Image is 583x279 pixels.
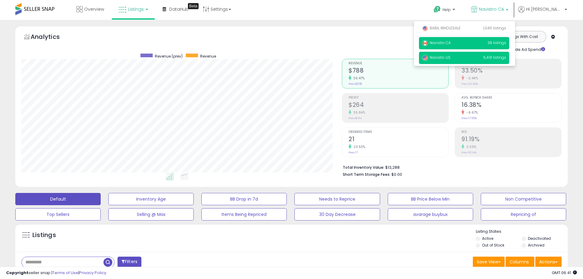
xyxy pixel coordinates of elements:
span: 38 listings [488,40,506,45]
div: Include Ad Spend [497,46,555,53]
i: Get Help [433,6,441,13]
button: Filters [118,257,141,267]
h2: $264 [349,101,448,110]
small: 36.47% [351,76,364,81]
span: Revenue [200,54,216,59]
b: Short Term Storage Fees: [343,172,391,177]
img: usa.png [422,55,428,61]
small: 35.84% [351,110,365,115]
p: Listing States: [476,229,568,235]
button: Top Sellers [15,208,101,221]
h2: 33.50% [462,67,561,75]
div: seller snap | | [6,270,106,276]
h2: 91.19% [462,136,561,144]
span: Navistro US [422,55,450,60]
span: 1,046 listings [483,25,506,31]
small: Prev: 33.66% [462,82,478,86]
small: 23.53% [351,145,365,149]
small: Prev: 17 [349,151,358,154]
h2: 16.38% [462,101,561,110]
h5: Listings [32,231,56,239]
span: Profit [349,96,448,100]
h2: $788 [349,67,448,75]
button: BB Price Below Min [388,193,473,205]
span: Navistro CA [479,6,504,12]
small: -6.67% [464,110,478,115]
b: Total Inventory Value: [343,165,384,170]
span: DataHub [169,6,189,12]
span: Revenue [349,62,448,65]
label: Deactivated [528,236,551,241]
span: Hi [PERSON_NAME] [526,6,563,12]
strong: Copyright [6,270,28,276]
button: Needs to Reprice [294,193,380,205]
span: Navistro CA [422,40,451,45]
small: -0.48% [464,76,478,81]
span: Ordered Items [349,130,448,134]
small: Prev: 91.14% [462,151,476,154]
small: Prev: $578 [349,82,362,86]
a: Hi [PERSON_NAME] [518,6,567,20]
a: Help [429,1,461,20]
button: Listings With Cost [499,33,544,41]
button: Save View [473,257,505,267]
button: Inventory Age [108,193,194,205]
label: Out of Stock [482,243,504,248]
span: Overview [84,6,104,12]
button: Items Being Repriced [201,208,287,221]
img: canada.png [422,40,428,46]
span: Help [443,7,451,12]
button: Selling @ Max [108,208,194,221]
a: Terms of Use [52,270,78,276]
button: avarage buybux [388,208,473,221]
span: 5,491 listings [483,55,506,60]
span: BABIL WHOLESALE [422,25,461,31]
label: Active [482,236,493,241]
span: Revenue (prev) [155,54,183,59]
small: Prev: 17.55% [462,116,477,120]
a: Privacy Policy [79,270,106,276]
span: Columns [510,259,529,265]
button: Actions [535,257,562,267]
span: ROI [462,130,561,134]
span: $0.00 [391,172,402,177]
button: BB Drop in 7d [201,193,287,205]
button: Columns [506,257,534,267]
li: $13,288 [343,163,557,171]
button: Repricing of [481,208,566,221]
span: Listings [128,6,144,12]
small: Prev: $194 [349,116,362,120]
img: usa.png [422,25,428,32]
button: 30 Day Decrease [294,208,380,221]
span: Avg. Buybox Share [462,96,561,100]
h2: 21 [349,136,448,144]
small: 0.05% [464,145,476,149]
span: 2025-10-9 06:41 GMT [552,270,577,276]
h5: Analytics [31,32,72,43]
button: Non Competitive [481,193,566,205]
div: Tooltip anchor [188,3,199,9]
label: Archived [528,243,544,248]
button: Default [15,193,101,205]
